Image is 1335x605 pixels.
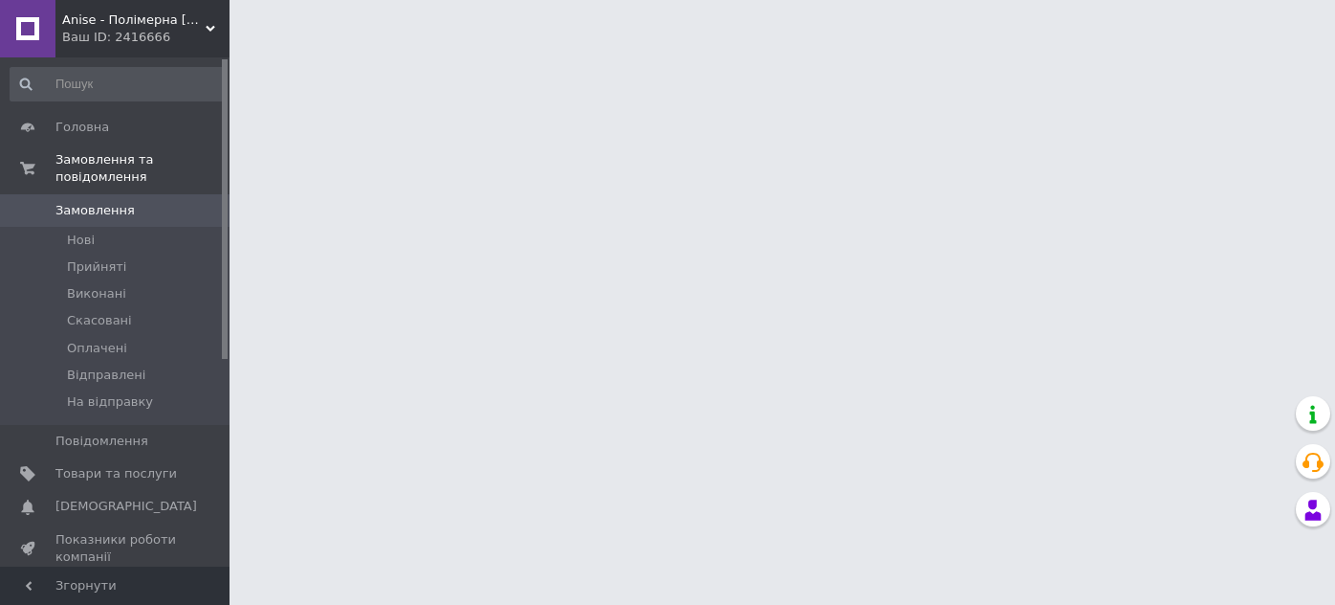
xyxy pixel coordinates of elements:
span: Оплачені [67,340,127,357]
span: Прийняті [67,258,126,276]
span: Повідомлення [55,433,148,450]
span: Замовлення [55,202,135,219]
span: На відправку [67,393,153,411]
span: Товари та послуги [55,465,177,482]
span: Нові [67,232,95,249]
span: Виконані [67,285,126,302]
input: Пошук [10,67,226,101]
span: Відправлені [67,367,145,384]
span: Замовлення та повідомлення [55,151,230,186]
span: [DEMOGRAPHIC_DATA] [55,498,197,515]
span: Скасовані [67,312,132,329]
span: Головна [55,119,109,136]
div: Ваш ID: 2416666 [62,29,230,46]
span: Anise - Полімерна глина та фурнітура [62,11,206,29]
span: Показники роботи компанії [55,531,177,566]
